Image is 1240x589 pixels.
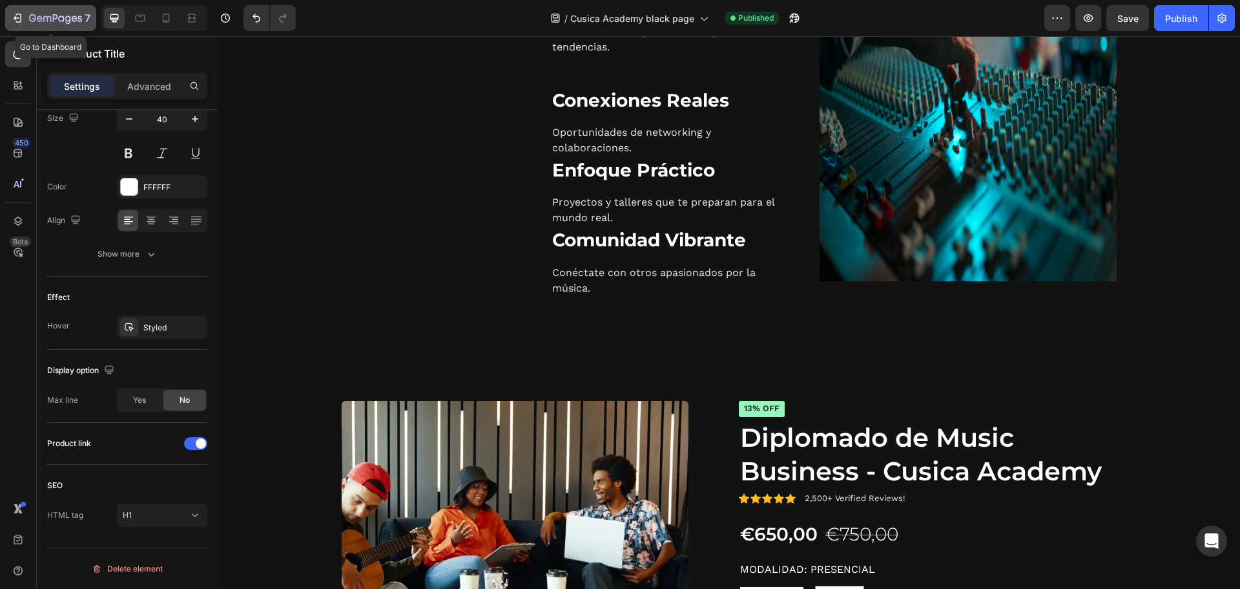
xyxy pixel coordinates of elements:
[47,212,83,230] div: Align
[1165,12,1197,25] div: Publish
[218,36,1240,589] iframe: Design area
[47,394,78,406] div: Max line
[521,383,899,453] a: Diplomado de Music Business - Cusica Academy
[335,89,570,120] p: Oportunidades de networking y colaboraciones.
[564,12,568,25] span: /
[47,509,83,521] div: HTML tag
[92,561,163,577] div: Delete element
[143,322,204,334] div: Styled
[133,394,146,406] span: Yes
[521,365,567,381] pre: 13% off
[10,237,31,247] div: Beta
[47,292,70,303] div: Effect
[123,510,132,520] span: H1
[335,53,512,75] strong: Conexiones Reales
[521,485,601,511] div: €650,00
[738,12,774,24] span: Published
[1117,13,1139,24] span: Save
[47,559,207,579] button: Delete element
[64,80,100,93] p: Settings
[143,182,204,193] div: FFFFFF
[335,229,570,260] p: Conéctate con otros apasionados por la música.
[1106,5,1149,31] button: Save
[47,362,117,380] div: Display option
[12,138,31,148] div: 450
[1154,5,1208,31] button: Publish
[521,526,659,542] legend: Modalidad: Presencial
[117,504,207,527] button: H1
[606,485,682,511] div: €750,00
[243,5,296,31] div: Undo/Redo
[5,5,96,31] button: 7
[47,320,70,332] div: Hover
[63,46,202,61] p: Product Title
[335,123,497,145] strong: Enfoque Práctico
[587,457,688,468] p: 2,500+ Verified Reviews!
[85,10,90,26] p: 7
[47,438,91,449] div: Product link
[47,242,207,266] button: Show more
[570,12,694,25] span: Cusica Academy black page
[47,110,81,127] div: Size
[98,248,158,261] div: Show more
[127,80,171,93] p: Advanced
[47,181,67,193] div: Color
[1196,526,1227,557] div: Open Intercom Messenger
[335,158,570,189] p: Proyectos y talleres que te preparan para el mundo real.
[180,394,190,406] span: No
[47,480,63,491] div: SEO
[335,193,528,215] strong: Comunidad Vibrante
